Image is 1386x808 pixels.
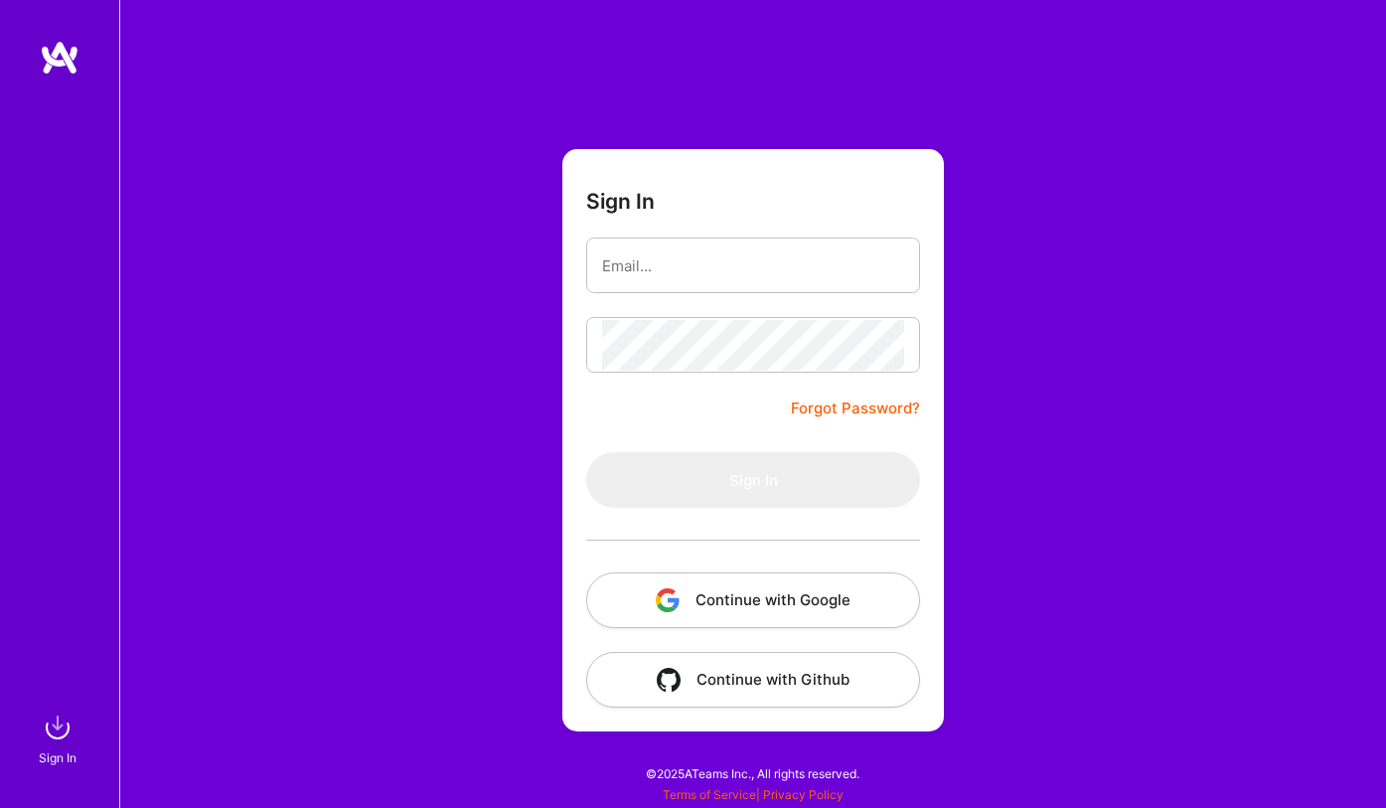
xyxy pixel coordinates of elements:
[656,588,680,612] img: icon
[38,708,77,747] img: sign in
[586,189,655,214] h3: Sign In
[791,397,920,420] a: Forgot Password?
[657,668,681,692] img: icon
[586,572,920,628] button: Continue with Google
[586,652,920,708] button: Continue with Github
[39,747,77,768] div: Sign In
[663,787,756,802] a: Terms of Service
[602,241,904,291] input: Email...
[663,787,844,802] span: |
[586,452,920,508] button: Sign In
[40,40,79,76] img: logo
[42,708,77,768] a: sign inSign In
[763,787,844,802] a: Privacy Policy
[119,748,1386,798] div: © 2025 ATeams Inc., All rights reserved.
